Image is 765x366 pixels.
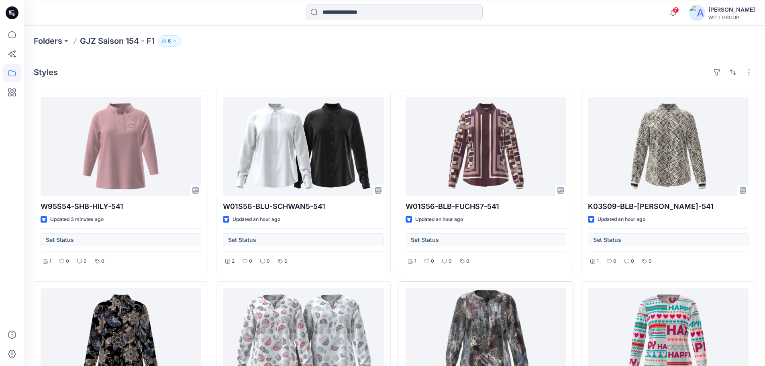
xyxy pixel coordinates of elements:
[414,257,416,266] p: 1
[708,14,755,20] div: WITT GROUP
[673,7,679,13] span: 7
[597,257,599,266] p: 1
[689,5,705,21] img: avatar
[223,201,384,212] p: W01S56-BLU-SCHWAN5-541
[41,201,201,212] p: W95S54-SHB-HILY-541
[406,97,566,196] a: W01S56-BLB-FUCHS7-541
[284,257,288,266] p: 0
[232,257,235,266] p: 2
[449,257,452,266] p: 0
[613,257,616,266] p: 0
[708,5,755,14] div: [PERSON_NAME]
[598,215,645,224] p: Updated an hour ago
[631,257,634,266] p: 0
[84,257,87,266] p: 0
[168,37,171,45] p: 6
[431,257,434,266] p: 0
[415,215,463,224] p: Updated an hour ago
[34,35,62,47] a: Folders
[80,35,155,47] p: GJZ Saison 154 - F1
[406,201,566,212] p: W01S56-BLB-FUCHS7-541
[233,215,280,224] p: Updated an hour ago
[223,97,384,196] a: W01S56-BLU-SCHWAN5-541
[41,97,201,196] a: W95S54-SHB-HILY-541
[101,257,104,266] p: 0
[249,257,252,266] p: 0
[34,67,58,77] h4: Styles
[588,97,749,196] a: K03S09-BLB-LEE-541
[49,257,51,266] p: 1
[267,257,270,266] p: 0
[466,257,469,266] p: 0
[66,257,69,266] p: 0
[649,257,652,266] p: 0
[158,35,181,47] button: 6
[50,215,104,224] p: Updated 3 minutes ago
[588,201,749,212] p: K03S09-BLB-[PERSON_NAME]-541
